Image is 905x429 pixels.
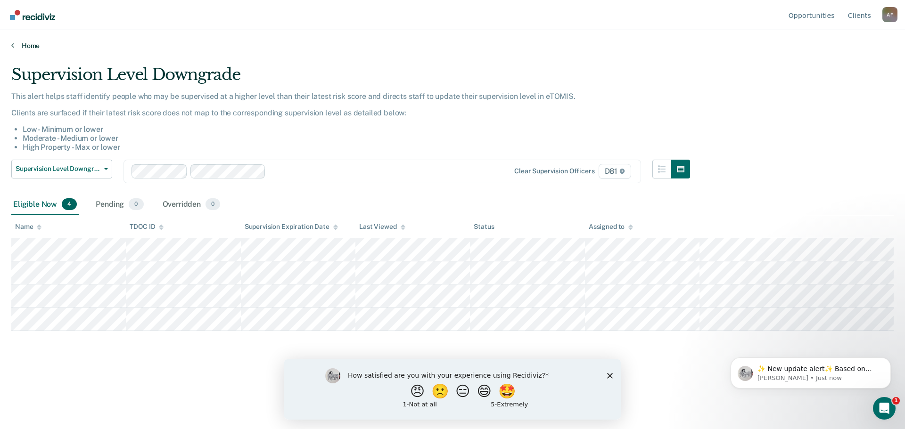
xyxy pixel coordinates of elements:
[873,397,896,420] iframe: Intercom live chat
[23,125,690,134] li: Low - Minimum or lower
[284,359,621,420] iframe: Survey by Kim from Recidiviz
[161,194,222,215] div: Overridden0
[514,167,594,175] div: Clear supervision officers
[11,194,79,215] div: Eligible Now4
[62,198,77,210] span: 4
[23,134,690,143] li: Moderate - Medium or lower
[11,41,894,50] a: Home
[245,223,338,231] div: Supervision Expiration Date
[15,223,41,231] div: Name
[16,165,100,173] span: Supervision Level Downgrade
[882,7,897,22] button: Profile dropdown button
[716,338,905,404] iframe: Intercom notifications message
[94,194,145,215] div: Pending0
[10,10,55,20] img: Recidiviz
[129,198,143,210] span: 0
[11,65,690,92] div: Supervision Level Downgrade
[11,92,690,101] p: This alert helps staff identify people who may be supervised at a higher level than their latest ...
[206,198,220,210] span: 0
[130,223,164,231] div: TDOC ID
[11,108,690,117] p: Clients are surfaced if their latest risk score does not map to the corresponding supervision lev...
[589,223,633,231] div: Assigned to
[882,7,897,22] div: A F
[23,143,690,152] li: High Property - Max or lower
[474,223,494,231] div: Status
[892,397,900,405] span: 1
[41,27,162,213] span: ✨ New update alert✨ Based on your feedback, we've made a few updates we wanted to share. 1. We ha...
[599,164,631,179] span: D81
[41,36,163,45] p: Message from Kim, sent Just now
[359,223,405,231] div: Last Viewed
[11,160,112,178] button: Supervision Level Downgrade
